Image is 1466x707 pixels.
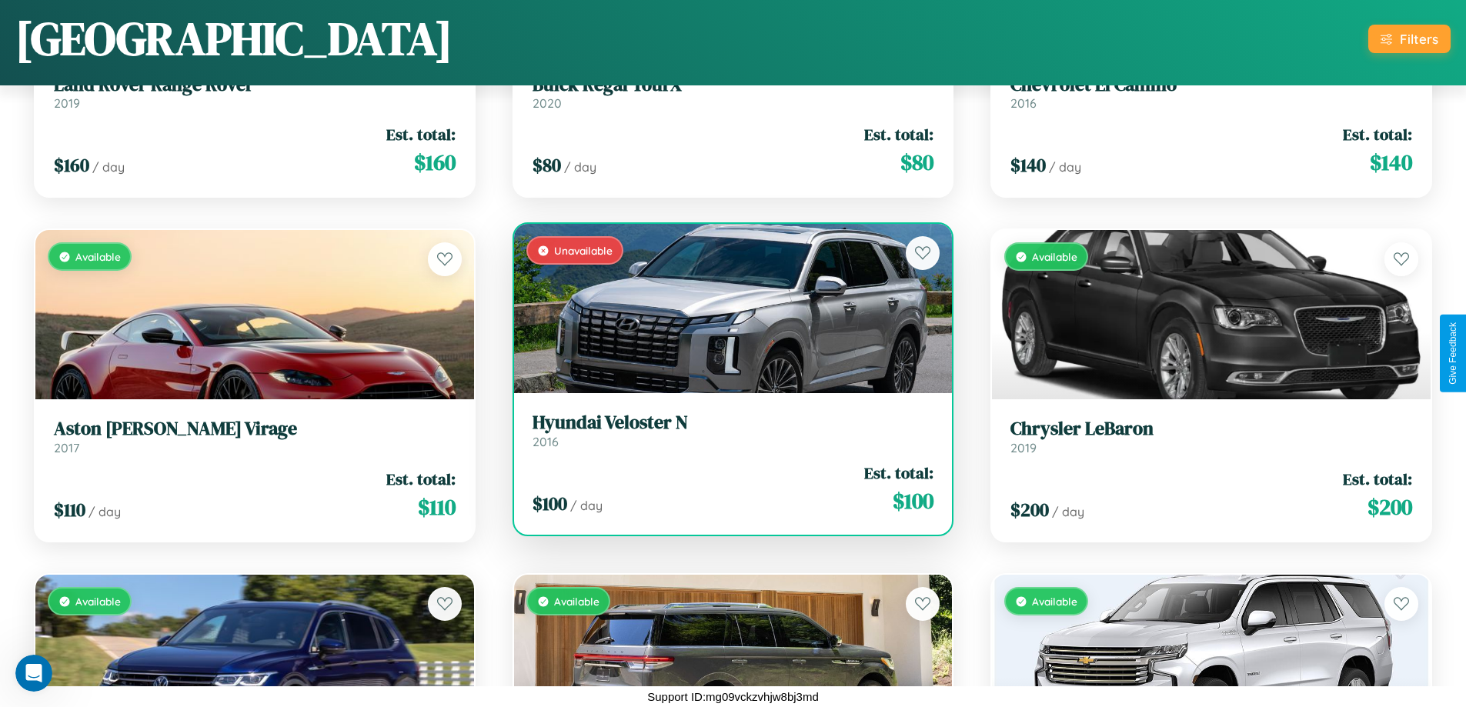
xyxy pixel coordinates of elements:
[554,595,599,608] span: Available
[54,74,456,112] a: Land Rover Range Rover2019
[1368,25,1451,53] button: Filters
[647,686,819,707] p: Support ID: mg09vckzvhjw8bj3md
[1370,147,1412,178] span: $ 140
[75,250,121,263] span: Available
[1010,418,1412,440] h3: Chrysler LeBaron
[564,159,596,175] span: / day
[570,498,603,513] span: / day
[54,440,79,455] span: 2017
[554,244,613,257] span: Unavailable
[533,412,934,449] a: Hyundai Veloster N2016
[533,434,559,449] span: 2016
[54,418,456,455] a: Aston [PERSON_NAME] Virage2017
[1010,440,1037,455] span: 2019
[893,485,933,516] span: $ 100
[533,491,567,516] span: $ 100
[864,462,933,484] span: Est. total:
[533,74,934,112] a: Buick Regal TourX2020
[864,123,933,145] span: Est. total:
[15,655,52,692] iframe: Intercom live chat
[54,497,85,522] span: $ 110
[1367,492,1412,522] span: $ 200
[1010,95,1037,111] span: 2016
[54,418,456,440] h3: Aston [PERSON_NAME] Virage
[54,95,80,111] span: 2019
[88,504,121,519] span: / day
[1010,497,1049,522] span: $ 200
[1448,322,1458,385] div: Give Feedback
[1343,123,1412,145] span: Est. total:
[92,159,125,175] span: / day
[1343,468,1412,490] span: Est. total:
[533,412,934,434] h3: Hyundai Veloster N
[15,7,452,70] h1: [GEOGRAPHIC_DATA]
[414,147,456,178] span: $ 160
[1010,418,1412,455] a: Chrysler LeBaron2019
[533,95,562,111] span: 2020
[1049,159,1081,175] span: / day
[386,468,456,490] span: Est. total:
[1052,504,1084,519] span: / day
[533,152,561,178] span: $ 80
[1032,250,1077,263] span: Available
[900,147,933,178] span: $ 80
[418,492,456,522] span: $ 110
[75,595,121,608] span: Available
[1010,152,1046,178] span: $ 140
[54,152,89,178] span: $ 160
[1400,31,1438,47] div: Filters
[386,123,456,145] span: Est. total:
[1010,74,1412,112] a: Chevrolet El Camino2016
[1032,595,1077,608] span: Available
